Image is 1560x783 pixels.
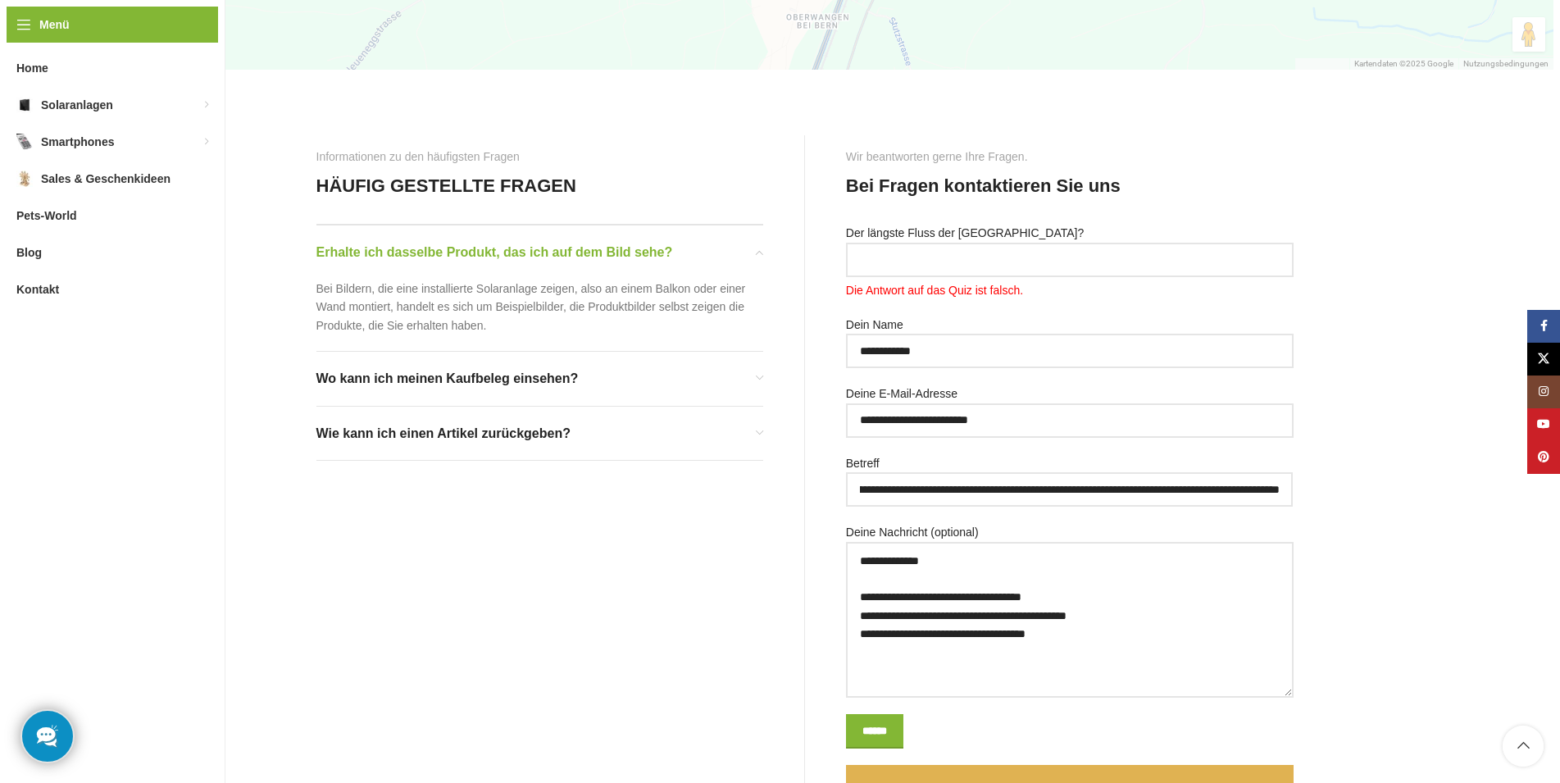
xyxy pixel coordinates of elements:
textarea: Deine Nachricht (optional) [846,542,1294,698]
p: Bei Bildern, die eine installierte Solaranlage zeigen, also an einem Balkon oder einer Wand monti... [316,280,763,335]
a: Facebook Social Link [1527,310,1560,343]
a: Pinterest Social Link [1527,441,1560,474]
a: Nutzungsbedingungen (wird in neuem Tab geöffnet) [1463,59,1549,68]
span: Kontakt [16,275,59,304]
label: Deine E-Mail-Adresse [846,385,1294,437]
span: Der längste Fluss der [GEOGRAPHIC_DATA]? [846,226,1084,239]
span: Smartphones [41,127,114,157]
span: Pets-World [16,201,77,230]
span: Menü [39,16,70,34]
img: Sales & Geschenkideen [16,171,33,187]
img: Solaranlagen [16,97,33,113]
span: Wie kann ich einen Artikel zurückgeben? [316,423,571,444]
a: YouTube Social Link [1527,408,1560,441]
span: Erhalte ich dasselbe Produkt, das ich auf dem Bild sehe? [316,242,673,263]
h4: HÄUFIG GESTELLTE FRAGEN [316,174,576,199]
button: Kurzbefehle [1299,58,1344,93]
input: Betreff [846,472,1294,507]
img: Smartphones [16,134,33,150]
span: Die Antwort auf das Quiz ist falsch. [846,281,1294,299]
input: Der längste Fluss der [GEOGRAPHIC_DATA]? [846,243,1294,277]
span: Sales & Geschenkideen [41,164,171,193]
label: Deine Nachricht (optional) [846,523,1294,697]
input: Dein Name [846,334,1294,368]
div: Wir beantworten gerne Ihre Fragen. [846,148,1028,166]
label: Betreff [846,454,1294,507]
h4: Bei Fragen kontaktieren Sie uns [846,174,1121,199]
a: Scroll to top button [1503,726,1544,767]
span: Wo kann ich meinen Kaufbeleg einsehen? [316,368,579,389]
button: Pegman auf die Karte ziehen, um Street View aufzurufen [1512,17,1545,52]
input: Deine E-Mail-Adresse [846,403,1294,438]
a: Instagram Social Link [1527,376,1560,408]
span: Kartendaten ©2025 Google [1354,59,1453,68]
span: Blog [16,238,42,267]
label: Dein Name [846,316,1294,368]
span: Solaranlagen [41,90,113,120]
a: X Social Link [1527,343,1560,376]
div: Informationen zu den häufigsten Fragen [316,148,520,166]
span: Home [16,53,48,83]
